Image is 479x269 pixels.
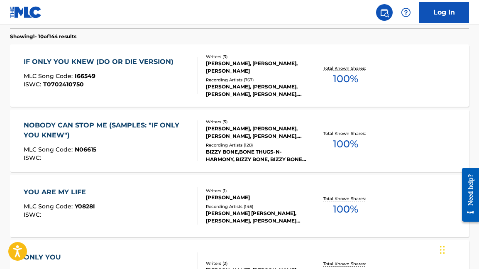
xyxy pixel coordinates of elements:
[75,146,96,153] span: N06615
[10,110,469,172] a: NOBODY CAN STOP ME (SAMPLES: "IF ONLY YOU KNEW")MLC Song Code:N06615ISWC:Writers (5)[PERSON_NAME]...
[24,81,43,88] span: ISWC :
[323,196,368,202] p: Total Known Shares:
[24,120,191,140] div: NOBODY CAN STOP ME (SAMPLES: "IF ONLY YOU KNEW")
[10,33,76,40] p: Showing 1 - 10 of 144 results
[456,161,479,228] iframe: Resource Center
[206,54,307,60] div: Writers ( 3 )
[440,237,445,262] div: Drag
[24,57,178,67] div: IF ONLY YOU KNEW (DO OR DIE VERSION)
[24,154,43,161] span: ISWC :
[376,4,393,21] a: Public Search
[333,137,358,152] span: 100 %
[24,252,97,262] div: ONLY YOU
[10,175,469,237] a: YOU ARE MY LIFEMLC Song Code:Y0828IISWC:Writers (1)[PERSON_NAME]Recording Artists (145)[PERSON_NA...
[206,119,307,125] div: Writers ( 5 )
[419,2,469,23] a: Log In
[323,261,368,267] p: Total Known Shares:
[206,148,307,163] div: BIZZY BONE,BONE THUGS-N-HARMONY, BIZZY BONE, BIZZY BONE, BIZZY BONE, BIZZY BONE
[43,81,84,88] span: T0702410750
[206,203,307,210] div: Recording Artists ( 145 )
[206,194,307,201] div: [PERSON_NAME]
[401,7,411,17] img: help
[379,7,389,17] img: search
[323,65,368,71] p: Total Known Shares:
[10,6,42,18] img: MLC Logo
[24,187,95,197] div: YOU ARE MY LIFE
[333,202,358,217] span: 100 %
[24,211,43,218] span: ISWC :
[10,44,469,107] a: IF ONLY YOU KNEW (DO OR DIE VERSION)MLC Song Code:I66549ISWC:T0702410750Writers (3)[PERSON_NAME],...
[206,188,307,194] div: Writers ( 1 )
[24,203,75,210] span: MLC Song Code :
[206,210,307,225] div: [PERSON_NAME] [PERSON_NAME], [PERSON_NAME], [PERSON_NAME] HOP, [PERSON_NAME], [PERSON_NAME] [PERS...
[437,229,479,269] iframe: Chat Widget
[206,260,307,267] div: Writers ( 2 )
[206,77,307,83] div: Recording Artists ( 767 )
[24,72,75,80] span: MLC Song Code :
[75,72,95,80] span: I66549
[75,203,95,210] span: Y0828I
[323,130,368,137] p: Total Known Shares:
[333,71,358,86] span: 100 %
[206,142,307,148] div: Recording Artists ( 128 )
[206,60,307,75] div: [PERSON_NAME], [PERSON_NAME], [PERSON_NAME]
[206,83,307,98] div: [PERSON_NAME], [PERSON_NAME], [PERSON_NAME], [PERSON_NAME], [PERSON_NAME]
[398,4,414,21] div: Help
[24,146,75,153] span: MLC Song Code :
[206,125,307,140] div: [PERSON_NAME], [PERSON_NAME], [PERSON_NAME], [PERSON_NAME], [PERSON_NAME]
